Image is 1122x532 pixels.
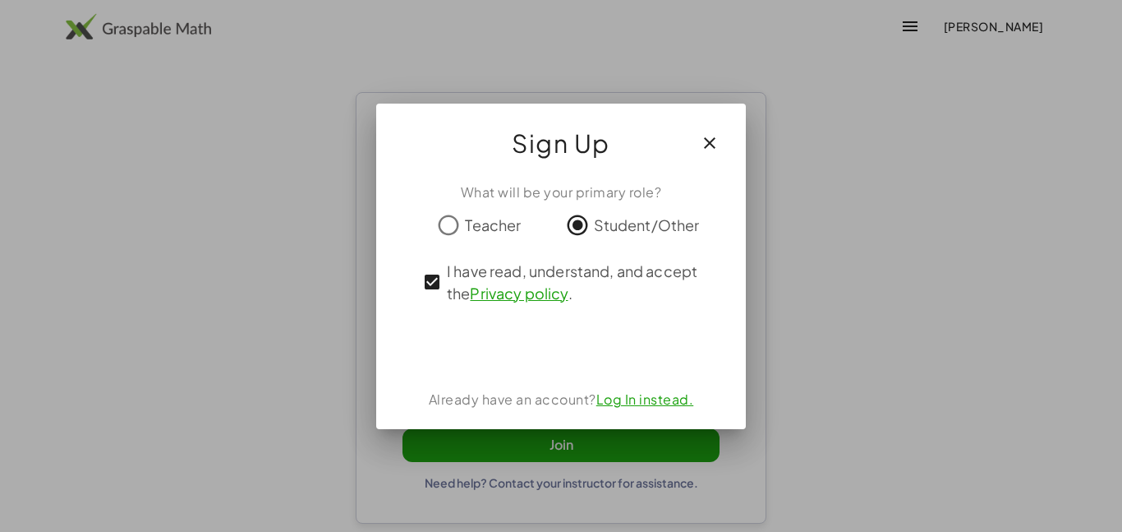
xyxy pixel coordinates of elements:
span: Sign Up [512,123,610,163]
span: Student/Other [594,214,700,236]
span: Teacher [465,214,521,236]
div: Already have an account? [396,390,726,409]
a: Log In instead. [596,391,694,408]
iframe: Sign in with Google Button [471,329,651,365]
a: Privacy policy [470,284,568,303]
div: What will be your primary role? [396,183,726,202]
span: I have read, understand, and accept the . [447,260,705,304]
